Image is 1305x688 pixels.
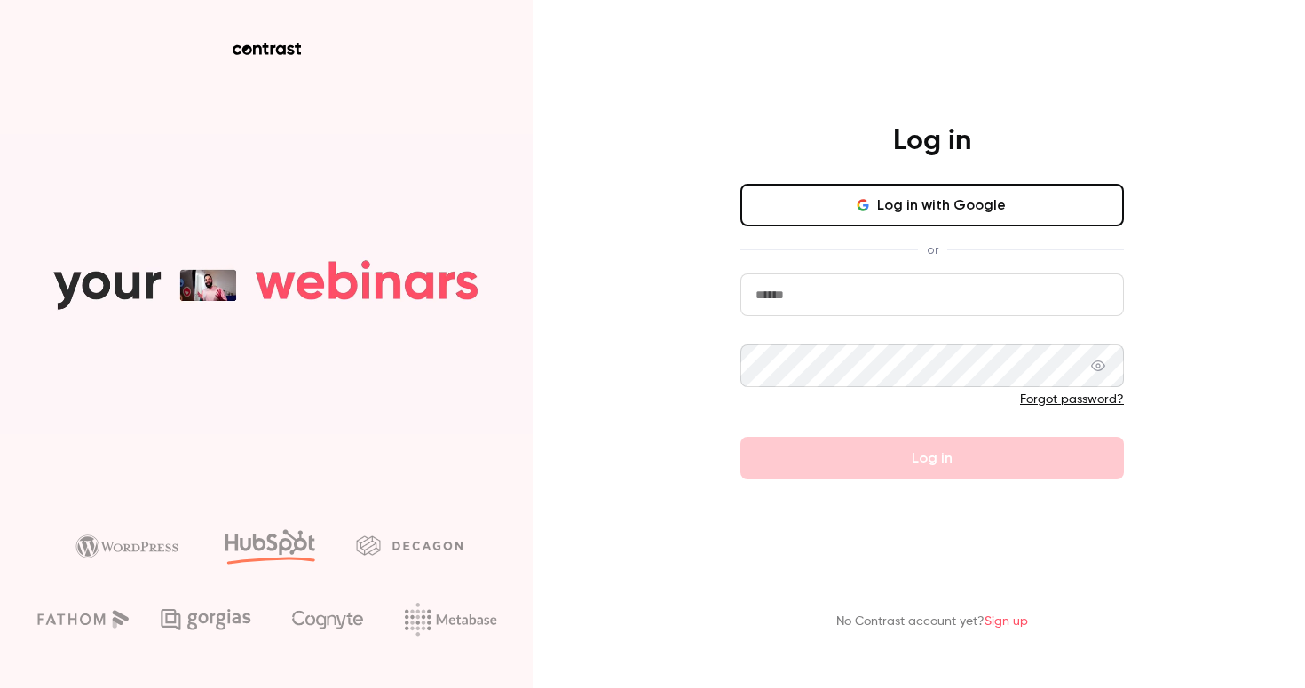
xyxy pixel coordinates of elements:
[356,535,463,555] img: decagon
[740,184,1124,226] button: Log in with Google
[985,615,1028,628] a: Sign up
[893,123,971,159] h4: Log in
[836,613,1028,631] p: No Contrast account yet?
[918,241,947,259] span: or
[1020,393,1124,406] a: Forgot password?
